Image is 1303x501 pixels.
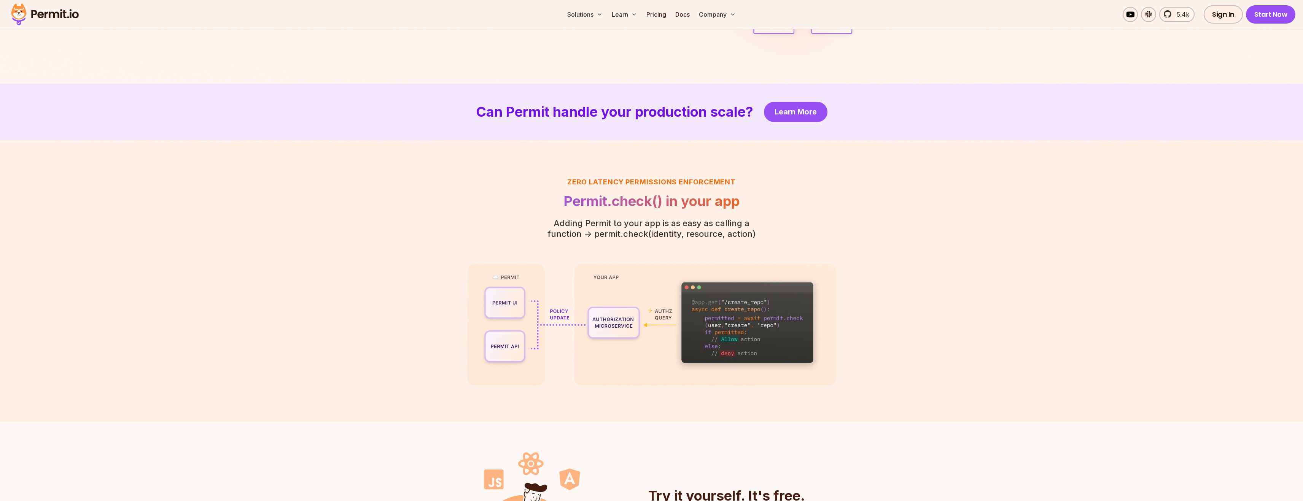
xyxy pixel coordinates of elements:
button: Learn [609,7,640,22]
span: 5.4k [1172,10,1189,19]
a: Start Now [1246,5,1296,24]
img: Permit logo [8,2,82,27]
span: Learn More [775,106,817,117]
a: Pricing [643,7,669,22]
button: Solutions [564,7,606,22]
a: Sign In [1204,5,1243,24]
p: Adding Permit to your app is as easy as calling a function - > permit.check(identity, resource, a... [536,218,768,239]
button: Company [696,7,739,22]
a: Docs [672,7,693,22]
a: 5.4k [1159,7,1195,22]
h2: Can Permit handle your production scale? [476,104,753,119]
h3: Zero latency Permissions enforcement [536,177,768,187]
a: Learn More [764,102,827,122]
h2: Permit.check() in your app [536,193,768,209]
